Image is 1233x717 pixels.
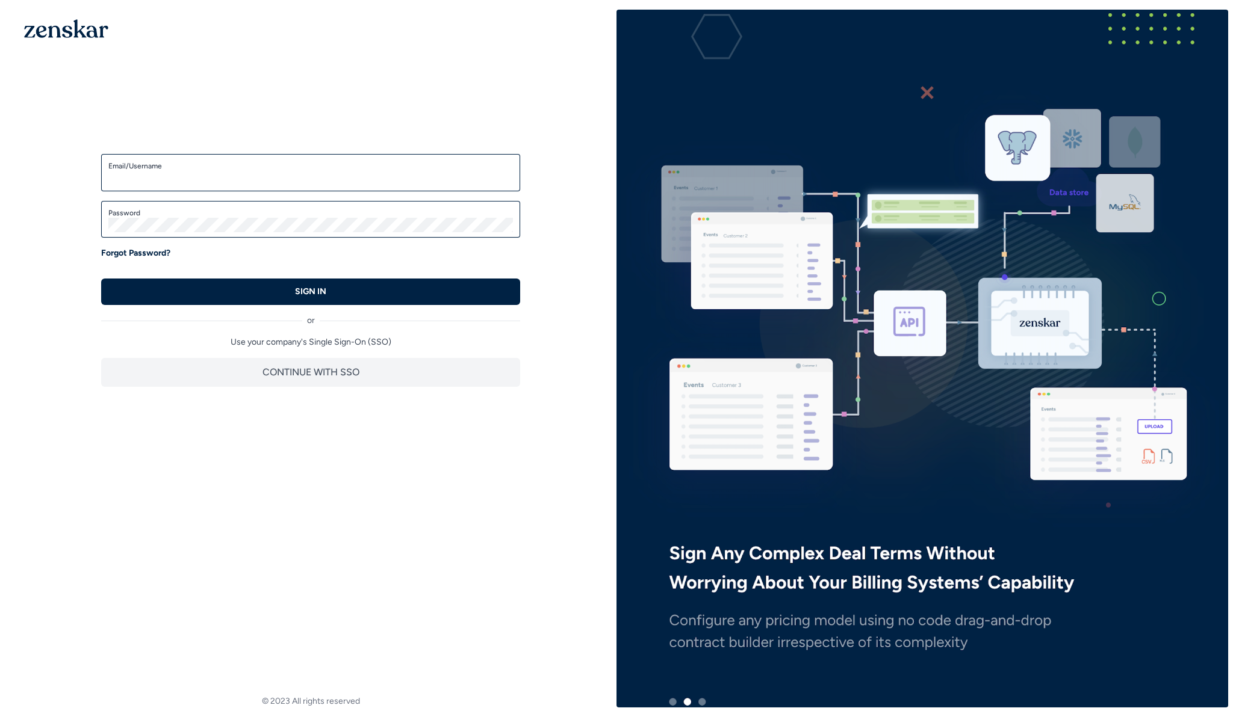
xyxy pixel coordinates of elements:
[101,336,520,348] p: Use your company's Single Sign-On (SSO)
[5,695,616,707] footer: © 2023 All rights reserved
[101,247,170,259] a: Forgot Password?
[295,286,326,298] p: SIGN IN
[24,19,108,38] img: 1OGAJ2xQqyY4LXKgY66KYq0eOWRCkrZdAb3gUhuVAqdWPZE9SRJmCz+oDMSn4zDLXe31Ii730ItAGKgCKgCCgCikA4Av8PJUP...
[108,161,513,171] label: Email/Username
[108,208,513,218] label: Password
[101,305,520,327] div: or
[101,278,520,305] button: SIGN IN
[101,358,520,387] button: CONTINUE WITH SSO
